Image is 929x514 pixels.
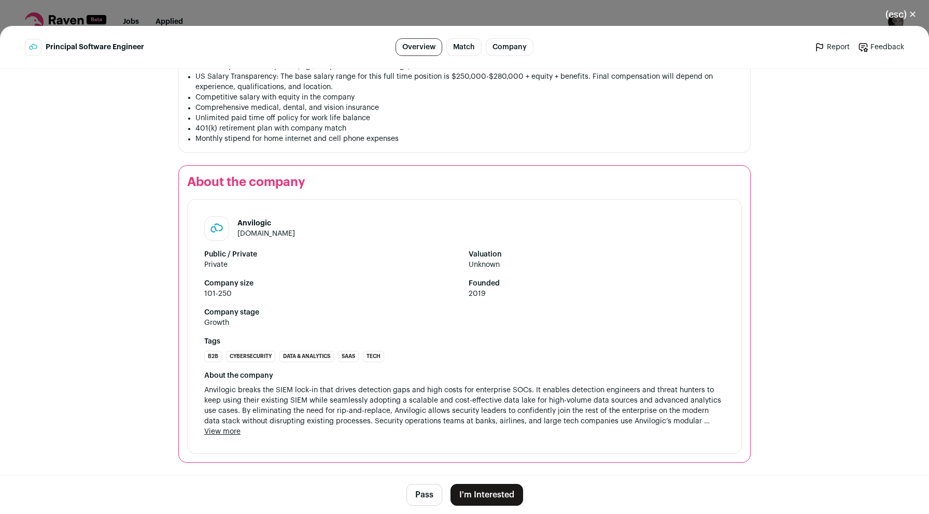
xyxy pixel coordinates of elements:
strong: Public / Private [204,249,460,260]
strong: Founded [469,278,725,289]
div: Growth [204,318,229,328]
a: Overview [396,38,442,56]
li: US Salary Transparency: The base salary range for this full time position is $250,000-$280,000 + ... [195,72,742,92]
a: Company [486,38,533,56]
li: Data & Analytics [279,351,334,362]
a: Match [446,38,482,56]
button: Close modal [873,3,929,26]
a: [DOMAIN_NAME] [237,230,295,237]
li: Unlimited paid time off policy for work life balance [195,113,742,123]
li: Monthly stipend for home internet and cell phone expenses [195,134,742,144]
li: SaaS [338,351,359,362]
span: Unknown [469,260,725,270]
div: About the company [204,370,725,381]
h2: About the company [187,174,742,191]
li: 401(k) retirement plan with company match [195,123,742,134]
li: Cybersecurity [226,351,275,362]
li: Tech [363,351,384,362]
strong: Company stage [204,307,725,318]
img: 7e76cf649a80fa07f9b33def8bd99f77ef6e431e27b5431dff1f1a77f2a63af0.png [25,41,41,53]
a: Report [814,42,850,52]
li: B2B [204,351,222,362]
span: Anvilogic breaks the SIEM lock-in that drives detection gaps and high costs for enterprise SOCs. ... [204,385,725,426]
button: Pass [406,484,442,506]
span: 101-250 [204,289,460,299]
span: Principal Software Engineer [46,42,144,52]
strong: Valuation [469,249,725,260]
span: Private [204,260,460,270]
button: View more [204,426,241,437]
img: 7e76cf649a80fa07f9b33def8bd99f77ef6e431e27b5431dff1f1a77f2a63af0.png [205,220,229,237]
h1: Anvilogic [237,218,295,229]
a: Feedback [858,42,904,52]
li: Competitive salary with equity in the company [195,92,742,103]
span: 2019 [469,289,725,299]
li: Comprehensive medical, dental, and vision insurance [195,103,742,113]
strong: Company size [204,278,460,289]
strong: Tags [204,336,725,347]
button: I'm Interested [451,484,523,506]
